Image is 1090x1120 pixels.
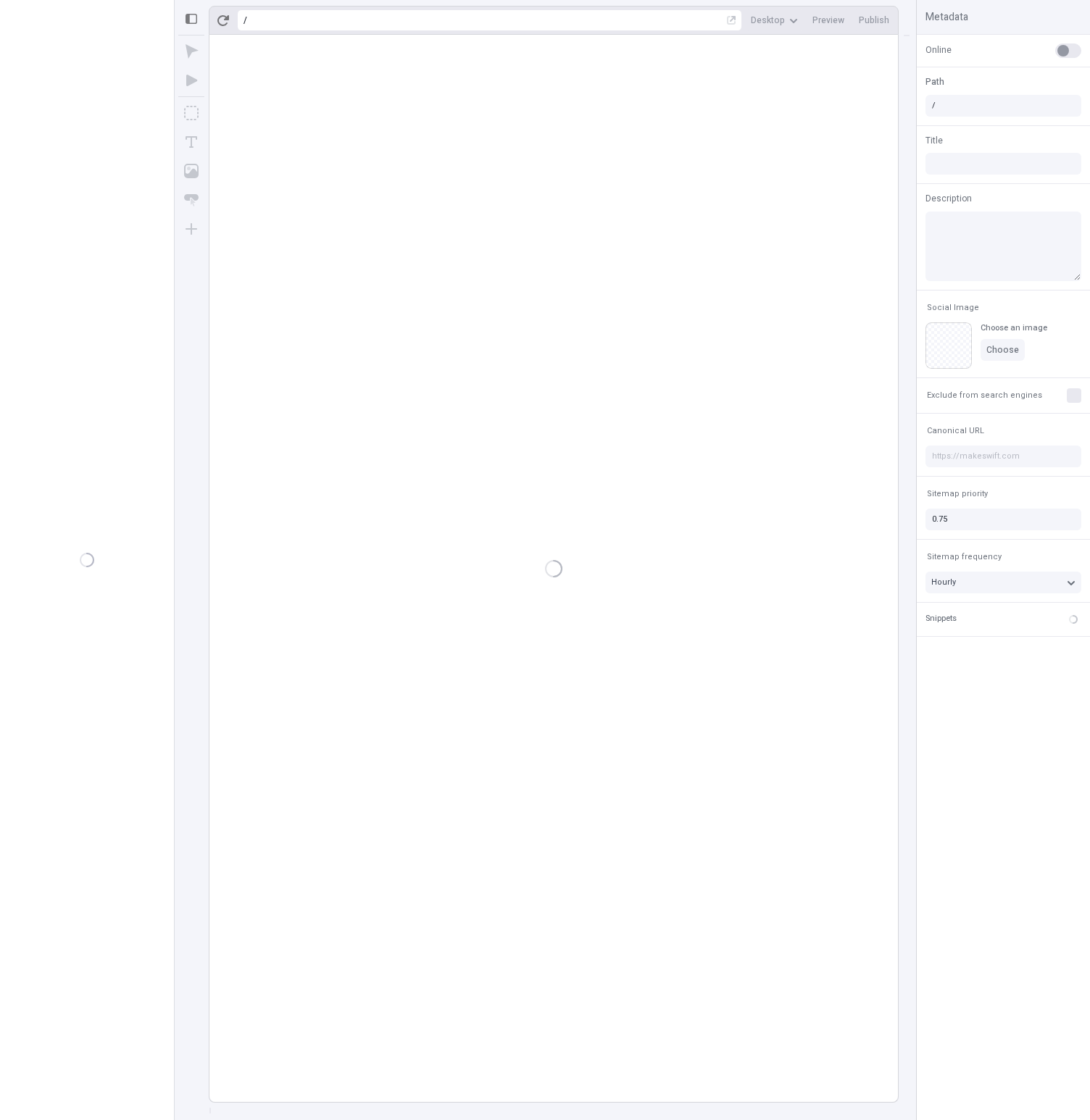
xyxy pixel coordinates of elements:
button: Sitemap frequency [924,548,1004,566]
button: Social Image [924,299,982,317]
span: Preview [812,14,844,26]
button: Box [178,100,204,126]
button: Text [178,129,204,155]
button: Sitemap priority [924,485,991,503]
span: Title [925,134,943,147]
span: Publish [859,14,889,26]
div: / [244,14,247,26]
input: https://makeswift.com [925,446,1081,467]
div: Choose an image [981,322,1047,333]
span: Canonical URL [927,425,984,436]
span: Sitemap frequency [927,551,1002,562]
span: Choose [986,344,1019,356]
button: Hourly [925,572,1081,593]
span: Path [925,75,944,88]
button: Image [178,158,204,184]
button: Choose [981,339,1025,361]
span: Description [925,192,972,205]
button: Preview [807,9,850,31]
button: Publish [853,9,895,31]
div: Snippets [925,613,957,625]
button: Exclude from search engines [924,387,1045,404]
span: Desktop [751,14,785,26]
button: Desktop [745,9,804,31]
button: Button [178,187,204,213]
span: Exclude from search engines [927,390,1042,401]
button: Canonical URL [924,422,987,440]
span: Social Image [927,302,979,313]
span: Hourly [931,576,956,588]
span: Sitemap priority [927,488,988,499]
span: Online [925,43,952,57]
